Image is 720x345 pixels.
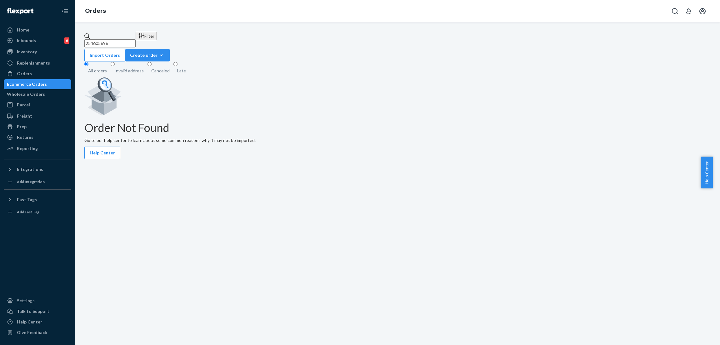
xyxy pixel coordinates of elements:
[4,79,71,89] a: Ecommerce Orders
[17,209,39,215] div: Add Fast Tag
[17,197,37,203] div: Fast Tags
[17,134,33,140] div: Returns
[17,308,49,314] div: Talk to Support
[682,5,695,17] button: Open notifications
[84,62,88,66] input: All orders
[173,62,177,66] input: Late
[4,132,71,142] a: Returns
[130,52,165,58] div: Create order
[17,27,29,33] div: Home
[17,49,37,55] div: Inventory
[7,8,33,14] img: Flexport logo
[4,69,71,79] a: Orders
[4,111,71,121] a: Freight
[84,137,711,143] p: Go to our help center to learn about some common reasons why it may not be imported.
[4,207,71,217] a: Add Fast Tag
[84,49,125,61] button: Import Orders
[147,62,152,66] input: Canceled
[4,36,71,46] a: Inbounds6
[114,68,144,74] div: Invalid address
[4,317,71,327] a: Help Center
[17,102,30,108] div: Parcel
[4,164,71,174] button: Integrations
[4,195,71,205] button: Fast Tags
[88,68,107,74] div: All orders
[4,100,71,110] a: Parcel
[17,166,43,172] div: Integrations
[84,75,122,115] img: Empty list
[669,5,681,17] button: Open Search Box
[17,329,47,336] div: Give Feedback
[7,91,45,97] div: Wholesale Orders
[84,147,120,159] button: Help Center
[4,47,71,57] a: Inventory
[59,5,71,17] button: Close Navigation
[125,49,170,61] button: Create order
[17,70,32,77] div: Orders
[17,113,32,119] div: Freight
[17,319,42,325] div: Help Center
[4,122,71,132] a: Prep
[177,68,186,74] div: Late
[17,179,45,184] div: Add Integration
[80,2,111,20] ol: breadcrumbs
[17,298,35,304] div: Settings
[17,37,36,44] div: Inbounds
[4,296,71,306] a: Settings
[696,5,709,17] button: Open account menu
[4,25,71,35] a: Home
[4,306,71,316] a: Talk to Support
[138,33,154,39] div: Filter
[4,177,71,187] a: Add Integration
[4,143,71,153] a: Reporting
[701,157,713,188] button: Help Center
[85,7,106,14] a: Orders
[136,32,157,40] button: Filter
[84,122,711,134] h1: Order Not Found
[111,62,115,66] input: Invalid address
[17,124,27,130] div: Prep
[151,68,170,74] div: Canceled
[64,37,69,44] div: 6
[84,39,136,47] input: Search orders
[4,328,71,338] button: Give Feedback
[17,60,50,66] div: Replenishments
[17,145,38,152] div: Reporting
[7,81,47,87] div: Ecommerce Orders
[4,89,71,99] a: Wholesale Orders
[4,58,71,68] a: Replenishments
